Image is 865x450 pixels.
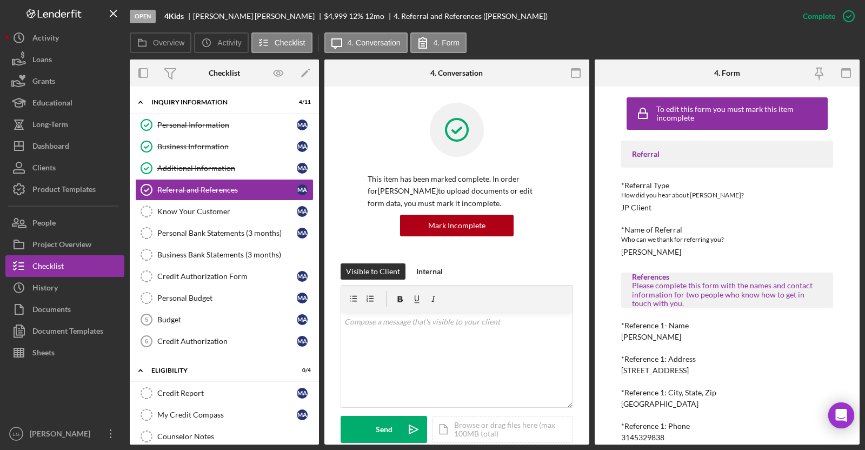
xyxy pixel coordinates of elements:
div: Activity [32,27,59,51]
div: Please complete this form with the names and contact information for two people who know how to g... [632,281,822,307]
div: M A [297,336,308,347]
div: Referral [632,150,822,158]
a: Referral and ReferencesMA [135,179,314,201]
a: My Credit CompassMA [135,404,314,426]
div: M A [297,293,308,303]
button: Internal [411,263,448,280]
button: Mark Incomplete [400,215,514,236]
button: Overview [130,32,191,53]
div: 0 / 4 [291,367,311,374]
a: Know Your CustomerMA [135,201,314,222]
div: Loans [32,49,52,73]
div: INQUIRY INFORMATION [151,99,284,105]
button: Grants [5,70,124,92]
div: M A [297,120,308,130]
div: [PERSON_NAME] [621,333,681,341]
div: Credit Authorization [157,337,297,346]
div: M A [297,184,308,195]
div: Personal Budget [157,294,297,302]
button: Long-Term [5,114,124,135]
button: Educational [5,92,124,114]
div: Checklist [209,69,240,77]
div: M A [297,409,308,420]
a: Business InformationMA [135,136,314,157]
div: *Reference 1- Name [621,321,833,330]
div: To edit this form you must mark this item incomplete [656,105,825,122]
tspan: 6 [145,338,148,345]
tspan: 5 [145,316,148,323]
div: ELIGIBILITY [151,367,284,374]
div: Mark Incomplete [428,215,485,236]
a: Personal Bank Statements (3 months)MA [135,222,314,244]
div: Internal [416,263,443,280]
button: Clients [5,157,124,178]
div: Sheets [32,342,55,366]
button: Complete [792,5,860,27]
div: [PERSON_NAME] [PERSON_NAME] [193,12,324,21]
label: Overview [153,38,184,47]
div: *Reference 1: Address [621,355,833,363]
button: Checklist [251,32,312,53]
div: Educational [32,92,72,116]
div: JP Client [621,203,651,212]
a: Additional InformationMA [135,157,314,179]
div: 4. Conversation [430,69,483,77]
div: 4 / 11 [291,99,311,105]
div: Personal Information [157,121,297,129]
a: History [5,277,124,299]
div: M A [297,271,308,282]
div: [PERSON_NAME] [621,248,681,256]
button: Project Overview [5,234,124,255]
div: [PERSON_NAME] [27,423,97,447]
div: Documents [32,299,71,323]
button: Document Templates [5,320,124,342]
button: Send [341,416,427,443]
button: LG[PERSON_NAME] [5,423,124,445]
p: This item has been marked complete. In order for [PERSON_NAME] to upload documents or edit form d... [368,173,546,209]
div: Counselor Notes [157,432,313,441]
div: How did you hear about [PERSON_NAME]? [621,190,833,201]
div: Business Bank Statements (3 months) [157,250,313,259]
div: [STREET_ADDRESS] [621,366,689,375]
button: Dashboard [5,135,124,157]
div: 4. Referral and References ([PERSON_NAME]) [394,12,548,21]
a: Documents [5,299,124,320]
div: M A [297,314,308,325]
div: M A [297,228,308,239]
a: People [5,212,124,234]
label: Activity [217,38,241,47]
button: Activity [5,27,124,49]
div: M A [297,388,308,399]
div: 3145329838 [621,433,664,442]
div: Long-Term [32,114,68,138]
button: Loans [5,49,124,70]
button: 4. Conversation [324,32,408,53]
div: Who can we thank for referring you? [621,234,833,245]
div: Complete [803,5,835,27]
div: Grants [32,70,55,95]
a: Business Bank Statements (3 months) [135,244,314,266]
div: Open Intercom Messenger [828,402,854,428]
div: M A [297,141,308,152]
div: Project Overview [32,234,91,258]
div: My Credit Compass [157,411,297,419]
a: Personal InformationMA [135,114,314,136]
div: 4. Form [714,69,740,77]
a: Product Templates [5,178,124,200]
b: 4Kids [164,12,184,21]
div: Checklist [32,255,64,280]
div: People [32,212,56,236]
a: Credit ReportMA [135,382,314,404]
a: Counselor Notes [135,426,314,447]
div: History [32,277,58,301]
label: 4. Form [434,38,460,47]
div: *Referral Type [621,181,833,190]
div: Referral and References [157,186,297,194]
div: M A [297,163,308,174]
